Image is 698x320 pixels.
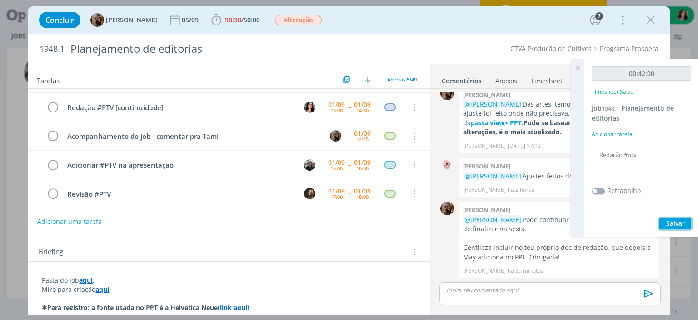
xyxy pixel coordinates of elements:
[63,188,295,200] div: Revisão #PTV
[602,104,619,112] span: 1948.1
[47,303,218,312] strong: Para registro: a fonte usada no PPT é a Helvetica Neue
[303,158,317,172] button: M
[592,130,691,138] div: Adicionar tarefa
[510,44,592,53] a: CTVA Produção de Cultivos
[440,86,454,100] img: A
[463,172,655,181] p: Ajustes feitos dos conteúdos está aqui
[45,16,74,24] span: Concluir
[595,12,603,20] div: 7
[600,44,658,53] a: Programa Prospera
[463,91,510,99] b: [PERSON_NAME]
[225,15,241,24] span: 98:38
[441,72,482,86] a: Comentários
[463,162,510,170] b: [PERSON_NAME]
[463,243,655,262] p: Gentileza incluir no teu próprio doc de redação, que depois a May adiciona no PPT. Obrigada!
[387,76,417,83] span: Abertas 5/49
[90,13,157,27] button: A[PERSON_NAME]
[39,12,80,28] button: Concluir
[659,218,691,229] button: Salvar
[304,159,315,171] img: M
[356,108,369,113] div: 14:30
[348,162,351,168] span: --
[440,202,454,215] img: A
[63,159,295,171] div: Adicionar #PTV na apresentação
[328,188,345,194] div: 01/09
[330,108,343,113] div: 13:00
[209,13,262,27] button: 98:38/50:00
[90,13,104,27] img: A
[356,194,369,199] div: 18:00
[354,130,371,137] div: 01/09
[330,166,343,171] div: 15:00
[42,303,416,312] p: ✱
[365,77,370,82] img: arrow-down.svg
[354,159,371,166] div: 01/09
[592,104,674,122] a: Job1948.1Planejamento de editorias
[588,13,603,27] button: 7
[330,194,343,199] div: 17:00
[304,188,315,199] img: J
[63,131,321,142] div: Acompanhamento do job - comentar pra Tami
[330,130,341,142] img: A
[348,104,351,110] span: --
[463,267,506,275] p: [PERSON_NAME]
[79,276,93,284] a: aqui
[356,166,369,171] div: 16:00
[356,137,369,142] div: 14:45
[182,17,200,23] div: 05/09
[463,206,510,214] b: [PERSON_NAME]
[328,102,345,108] div: 01/09
[274,15,322,26] button: Alteração
[463,100,655,137] p: Das artes, temos um ajuste para fazer, o ajuste foi feito onde não precisava, deixei o comentário...
[508,186,534,194] span: há 2 horas
[95,285,109,294] a: aqui
[63,102,295,113] div: Redação #PTV [continuidade]
[463,215,655,234] p: Pode continuar a #PTV, que não deu tempo de finalizar na sexta.
[42,285,416,294] p: Miro para criação
[329,129,343,143] button: A
[28,6,670,315] div: dialog
[354,102,371,108] div: 01/09
[354,188,371,194] div: 01/09
[464,215,521,224] span: @[PERSON_NAME]
[40,44,65,54] span: 1948.1
[37,74,60,85] span: Tarefas
[303,187,317,200] button: J
[495,76,517,86] div: Anexos
[530,72,563,86] a: Timesheet
[464,100,521,108] span: @[PERSON_NAME]
[218,303,249,312] a: (link aqui)
[241,15,244,24] span: /
[42,276,416,285] p: Pasta do job
[304,102,315,113] img: T
[592,104,674,122] span: Planejamento de editorias
[303,100,317,114] button: T
[106,17,157,23] span: [PERSON_NAME]
[463,186,506,194] p: [PERSON_NAME]
[244,15,260,24] span: 50:00
[464,172,521,180] span: @[PERSON_NAME]
[348,190,351,197] span: --
[666,219,685,228] span: Salvar
[37,213,102,230] button: Adicionar uma tarefa
[440,158,454,172] img: A
[93,276,95,284] strong: .
[328,159,345,166] div: 01/09
[592,88,635,96] p: Timesheet Salvo!
[508,267,543,275] span: há 39 minutos
[275,15,322,25] span: Alteração
[463,118,628,136] u: Pode se basear nesse ppt para as alterações, é o mais atualizado.
[607,186,641,195] label: Retrabalho
[471,118,523,127] a: pasta view> PPT.
[463,142,506,150] p: [PERSON_NAME]
[39,246,63,258] span: Briefing
[66,38,397,60] div: Planejamento de editorias
[508,142,541,150] span: [DATE] 17:13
